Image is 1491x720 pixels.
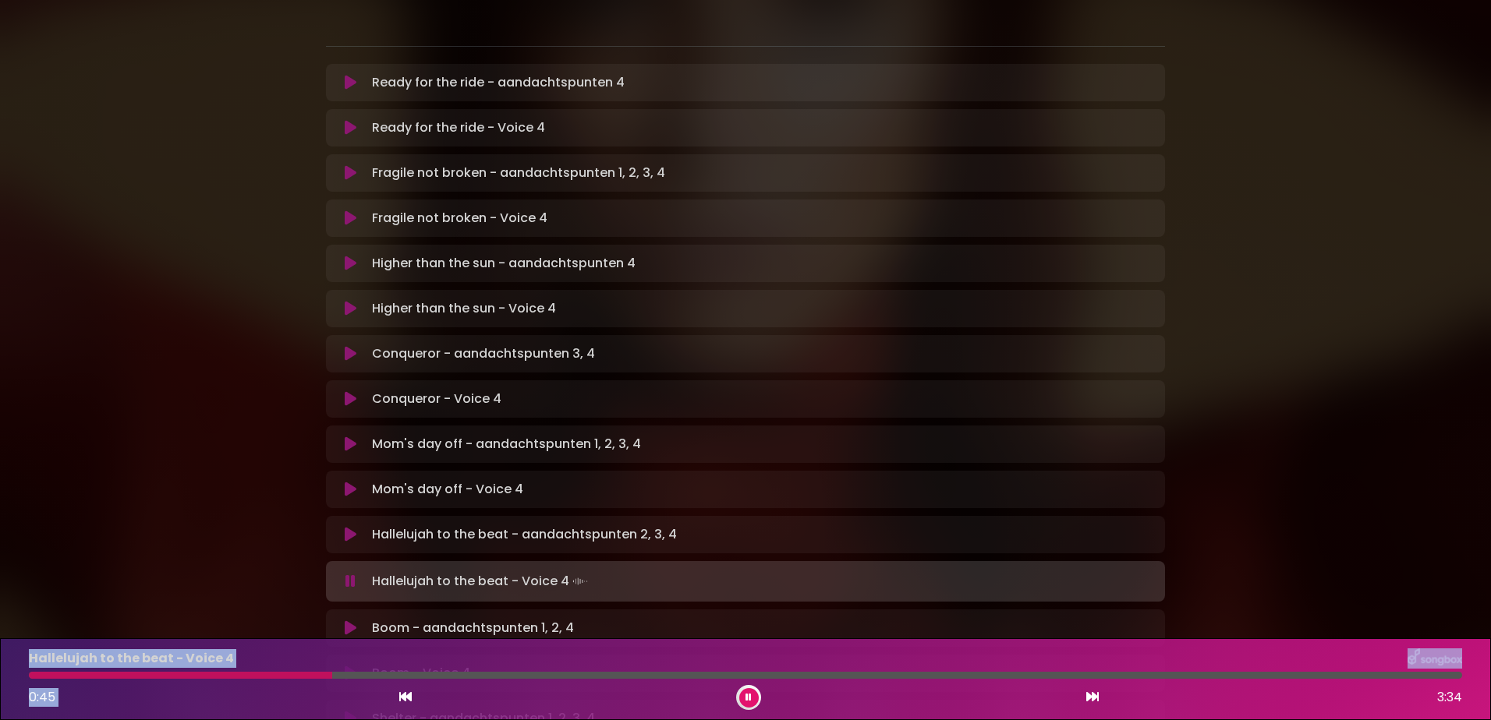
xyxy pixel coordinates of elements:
[372,299,556,318] p: Higher than the sun - Voice 4
[372,525,677,544] p: Hallelujah to the beat - aandachtspunten 2, 3, 4
[372,390,501,408] p: Conqueror - Voice 4
[372,254,636,273] p: Higher than the sun - aandachtspunten 4
[372,73,625,92] p: Ready for the ride - aandachtspunten 4
[1408,648,1462,669] img: songbox-logo-white.png
[29,649,234,668] p: Hallelujah to the beat - Voice 4
[372,435,641,454] p: Mom's day off - aandachtspunten 1, 2, 3, 4
[372,209,547,228] p: Fragile not broken - Voice 4
[372,344,595,363] p: Conqueror - aandachtspunten 3, 4
[372,480,523,499] p: Mom's day off - Voice 4
[372,164,665,182] p: Fragile not broken - aandachtspunten 1, 2, 3, 4
[372,619,574,637] p: Boom - aandachtspunten 1, 2, 4
[372,118,545,137] p: Ready for the ride - Voice 4
[29,688,55,706] span: 0:45
[1437,688,1462,707] span: 3:34
[569,570,591,592] img: waveform4.gif
[372,570,591,592] p: Hallelujah to the beat - Voice 4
